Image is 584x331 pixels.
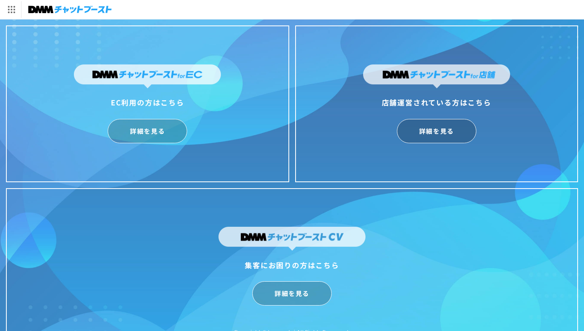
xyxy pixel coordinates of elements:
[363,96,510,109] div: 店舗運営されている方はこちら
[363,64,510,88] img: DMMチャットブーストfor店舗
[252,281,332,306] a: 詳細を見る
[74,96,221,109] div: EC利用の方はこちら
[397,119,476,143] a: 詳細を見る
[219,259,365,271] div: 集客にお困りの方はこちら
[28,4,112,15] img: チャットブースト
[219,227,365,251] img: DMMチャットブーストCV
[108,119,187,143] a: 詳細を見る
[1,1,21,18] img: サービス
[74,64,221,88] img: DMMチャットブーストforEC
